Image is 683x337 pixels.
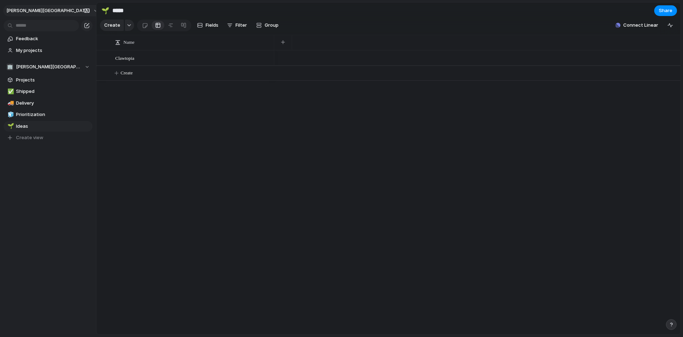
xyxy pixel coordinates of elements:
span: Create view [16,134,43,141]
a: My projects [4,45,92,56]
div: 🌱 [7,122,12,130]
button: Group [253,20,282,31]
div: 🏢 [6,63,14,70]
button: Create [100,20,124,31]
button: 🚚 [6,100,14,107]
span: Share [659,7,672,14]
span: Projects [16,77,90,84]
span: Name [123,39,134,46]
button: 🌱 [100,5,111,16]
button: Filter [224,20,250,31]
button: Create view [4,132,92,143]
a: 🚚Delivery [4,98,92,109]
span: Filter [235,22,247,29]
div: 🚚 [7,99,12,107]
button: [PERSON_NAME][GEOGRAPHIC_DATA] [3,5,102,16]
span: Fields [206,22,218,29]
span: Ideas [16,123,90,130]
button: Connect Linear [613,20,661,31]
div: ✅ [7,88,12,96]
span: Shipped [16,88,90,95]
span: Delivery [16,100,90,107]
button: 🏢[PERSON_NAME][GEOGRAPHIC_DATA] [4,62,92,72]
span: [PERSON_NAME][GEOGRAPHIC_DATA] [6,7,90,14]
span: Group [265,22,279,29]
a: ✅Shipped [4,86,92,97]
span: My projects [16,47,90,54]
button: Share [654,5,677,16]
a: Projects [4,75,92,85]
span: [PERSON_NAME][GEOGRAPHIC_DATA] [16,63,81,70]
div: 🌱 [101,6,109,15]
span: Create [104,22,120,29]
a: 🌱Ideas [4,121,92,132]
button: Fields [194,20,221,31]
span: Feedback [16,35,90,42]
button: 🌱 [6,123,14,130]
button: ✅ [6,88,14,95]
span: Prioritization [16,111,90,118]
a: Feedback [4,33,92,44]
span: Clawtopia [115,54,134,62]
button: 🧊 [6,111,14,118]
span: Connect Linear [623,22,658,29]
span: Create [121,69,133,77]
div: 🧊 [7,111,12,119]
a: 🧊Prioritization [4,109,92,120]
